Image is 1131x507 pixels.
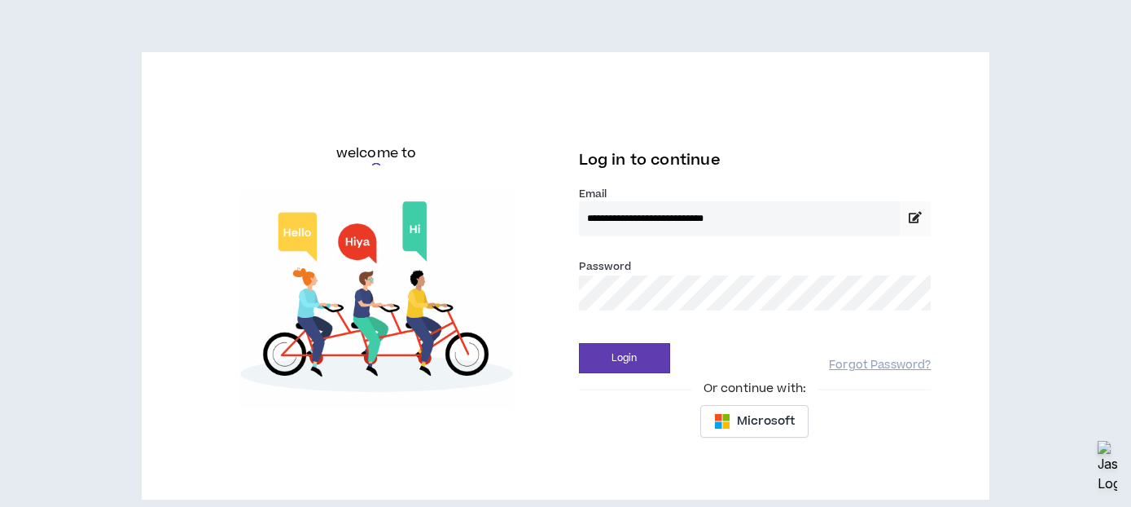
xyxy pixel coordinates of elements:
[737,412,795,430] span: Microsoft
[829,358,931,373] a: Forgot Password?
[200,191,553,408] img: Welcome to Wripple
[700,405,809,438] button: Microsoft
[579,259,632,274] label: Password
[579,150,721,170] span: Log in to continue
[692,380,818,398] span: Or continue with:
[579,343,670,373] button: Login
[579,187,932,201] label: Email
[336,143,417,163] h6: welcome to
